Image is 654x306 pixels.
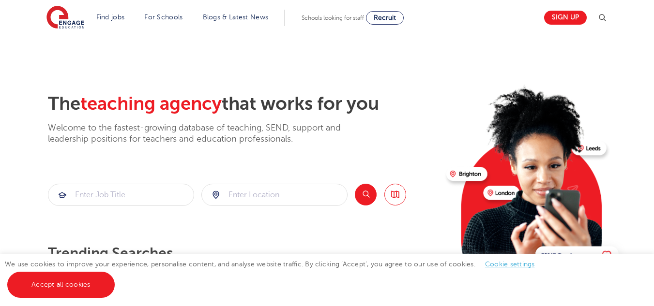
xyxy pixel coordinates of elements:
input: Submit [202,184,347,205]
a: Find jobs [96,14,125,21]
span: We use cookies to improve your experience, personalise content, and analyse website traffic. By c... [5,261,545,288]
div: Submit [201,184,348,206]
h2: The that works for you [48,93,439,115]
span: teaching agency [80,93,222,114]
a: For Schools [144,14,183,21]
a: Cookie settings [485,261,535,268]
a: Accept all cookies [7,272,115,298]
button: Search [355,184,377,205]
span: Schools looking for staff [302,15,364,21]
img: Engage Education [46,6,84,30]
input: Submit [48,184,194,205]
a: Blogs & Latest News [203,14,269,21]
p: Welcome to the fastest-growing database of teaching, SEND, support and leadership positions for t... [48,122,367,145]
p: Trending searches [48,245,439,262]
a: Recruit [366,11,404,25]
a: Sign up [544,11,587,25]
span: Recruit [374,14,396,21]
